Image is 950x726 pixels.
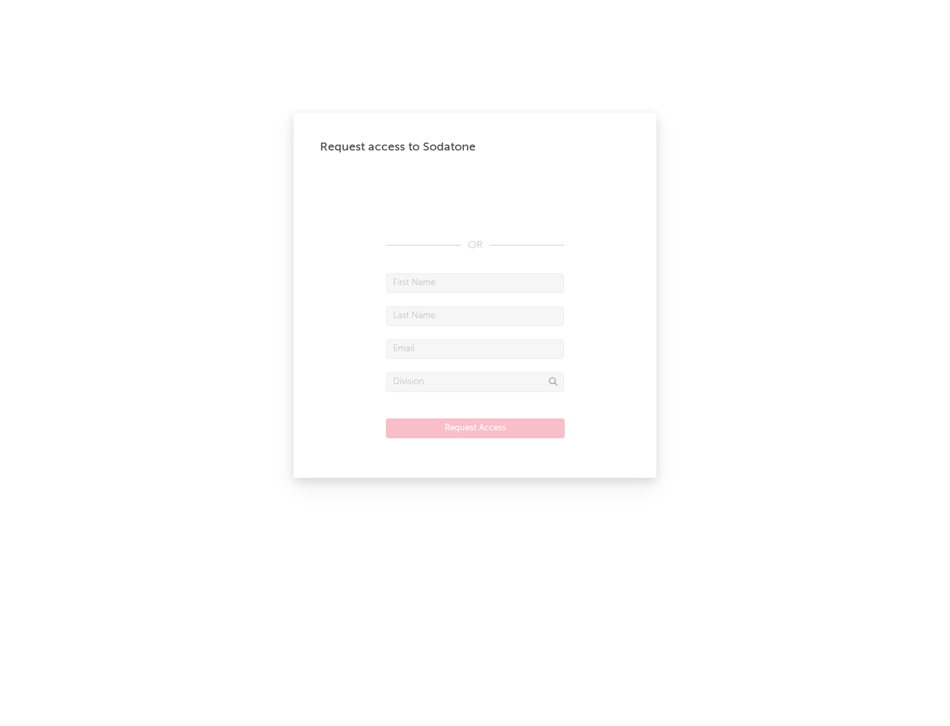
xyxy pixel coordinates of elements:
button: Request Access [386,418,565,438]
input: First Name [386,273,564,293]
input: Email [386,339,564,359]
input: Division [386,372,564,392]
div: Request access to Sodatone [320,139,630,155]
input: Last Name [386,306,564,326]
div: OR [386,238,564,253]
